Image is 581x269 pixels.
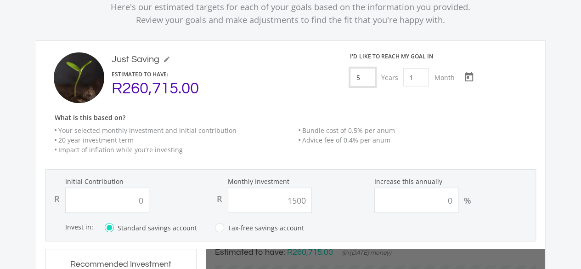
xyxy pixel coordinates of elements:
[65,222,535,234] div: Invest in:
[36,0,546,26] p: Here's our estimated targets for each of your goals based on the information you provided. Review...
[287,248,333,257] span: R260,715.00
[299,126,536,135] li: Bundle cost of 0.5% per anum
[105,222,197,234] label: Standard savings account
[163,56,170,63] i: mode_edit
[55,126,292,135] li: Your selected monthly investment and initial contribution
[403,68,429,86] input: Months
[112,70,332,79] div: ESTIMATED TO HAVE:
[460,68,478,86] button: Open calendar
[55,135,292,145] li: 20 year investment term
[112,52,159,66] div: Just Saving
[374,177,533,186] label: Increase this annually
[464,195,471,206] div: %
[45,114,545,122] h6: What is this based on?
[350,68,375,86] input: Years
[299,135,536,145] li: Advice fee of 0.4% per anum
[217,193,222,204] div: R
[215,248,285,257] span: Estimated to have:
[429,68,460,86] div: Month
[159,52,174,66] button: mode_edit
[215,222,304,234] label: Tax-free savings account
[112,83,332,94] div: R260,715.00
[375,68,403,86] div: Years
[49,177,207,186] label: Initial Contribution
[211,177,370,186] label: Monthly Investment
[55,145,292,155] li: Impact of inflation while you’re investing
[54,193,60,204] div: R
[350,52,433,61] div: I'd like to reach my goal in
